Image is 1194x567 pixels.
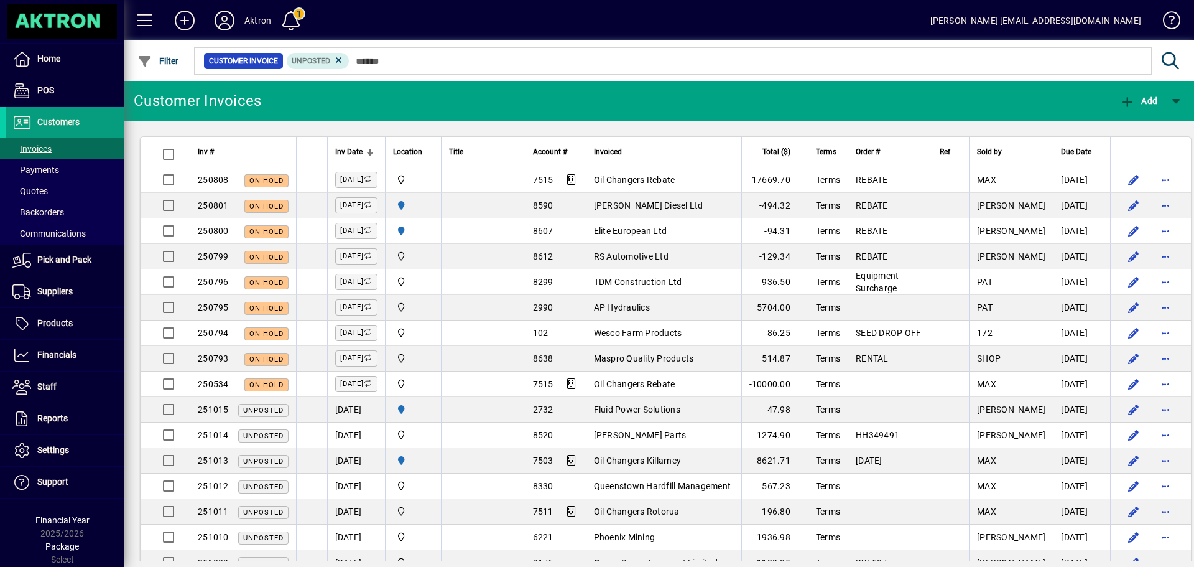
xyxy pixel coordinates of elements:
[243,406,284,415] span: Unposted
[977,145,1002,159] span: Sold by
[533,251,553,261] span: 8612
[977,507,996,517] span: MAX
[137,56,179,66] span: Filter
[6,245,124,276] a: Pick and Pack
[816,302,840,312] span: Terms
[335,376,377,392] label: [DATE]
[393,530,433,544] span: Central
[741,423,808,448] td: 1274.90
[594,354,694,363] span: Maspro Quality Products
[594,251,669,261] span: RS Automotive Ltd
[1155,323,1175,343] button: More options
[856,200,888,210] span: REBATE
[249,177,284,185] span: On hold
[741,218,808,244] td: -94.31
[816,200,840,210] span: Terms
[198,405,229,415] span: 251015
[930,11,1141,30] div: [PERSON_NAME] [EMAIL_ADDRESS][DOMAIN_NAME]
[209,55,278,67] span: Customer Invoice
[977,532,1045,542] span: [PERSON_NAME]
[6,223,124,244] a: Communications
[198,251,229,261] span: 250799
[393,352,433,365] span: Central
[741,372,808,397] td: -10000.00
[37,382,57,391] span: Staff
[856,226,888,236] span: REBATE
[940,145,950,159] span: Ref
[1123,400,1143,419] button: Edit
[37,413,68,423] span: Reports
[856,430,899,440] span: HH349491
[533,379,553,389] span: 7515
[856,251,888,261] span: REBATE
[393,377,433,391] span: Central
[533,302,553,312] span: 2990
[741,167,808,193] td: -17669.70
[335,325,377,341] label: [DATE]
[594,145,622,159] span: Invoiced
[335,350,377,367] label: [DATE]
[594,226,667,236] span: Elite European Ltd
[6,138,124,159] a: Invoices
[533,405,553,415] span: 2732
[856,145,924,159] div: Order #
[6,403,124,434] a: Reports
[816,481,840,491] span: Terms
[594,302,650,312] span: AP Hydraulics
[533,145,567,159] span: Account #
[856,456,882,466] span: [DATE]
[37,286,73,296] span: Suppliers
[198,532,229,542] span: 251010
[6,372,124,403] a: Staff
[741,397,808,423] td: 47.98
[816,379,840,389] span: Terms
[594,328,682,338] span: Wesco Farm Products
[393,145,433,159] div: Location
[198,200,229,210] span: 250801
[249,355,284,363] span: On hold
[243,508,284,517] span: Unposted
[243,534,284,542] span: Unposted
[1053,448,1110,474] td: [DATE]
[37,117,80,127] span: Customers
[327,423,385,448] td: [DATE]
[1155,170,1175,190] button: More options
[1155,298,1175,317] button: More options
[1123,374,1143,394] button: Edit
[977,175,996,185] span: MAX
[244,11,271,30] div: Aktron
[594,277,682,287] span: TDM Construction Ltd
[977,200,1045,210] span: [PERSON_NAME]
[1155,246,1175,266] button: More options
[977,277,993,287] span: PAT
[1123,221,1143,241] button: Edit
[1053,499,1110,525] td: [DATE]
[977,251,1045,261] span: [PERSON_NAME]
[1061,145,1091,159] span: Due Date
[12,186,48,196] span: Quotes
[393,224,433,238] span: HAMILTON
[1053,321,1110,346] td: [DATE]
[249,253,284,261] span: On hold
[1123,502,1143,522] button: Edit
[1120,96,1157,106] span: Add
[6,340,124,371] a: Financials
[533,175,553,185] span: 7515
[249,304,284,312] span: On hold
[37,445,69,455] span: Settings
[977,328,993,338] span: 172
[327,397,385,423] td: [DATE]
[741,269,808,295] td: 936.50
[816,175,840,185] span: Terms
[816,226,840,236] span: Terms
[741,448,808,474] td: 8621.71
[393,275,433,289] span: Central
[393,173,433,187] span: Central
[1155,425,1175,445] button: More options
[977,405,1045,415] span: [PERSON_NAME]
[1053,244,1110,269] td: [DATE]
[741,193,808,218] td: -494.32
[1053,295,1110,321] td: [DATE]
[6,435,124,466] a: Settings
[977,430,1045,440] span: [PERSON_NAME]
